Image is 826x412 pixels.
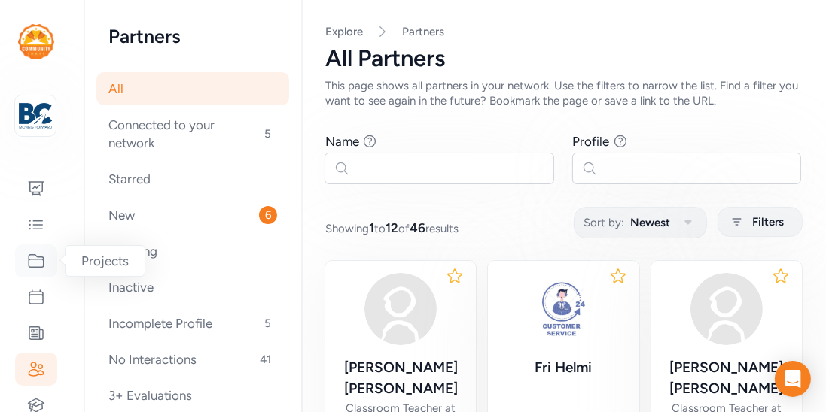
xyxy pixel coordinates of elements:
[584,214,624,232] span: Sort by:
[410,220,425,235] span: 46
[325,24,802,39] nav: Breadcrumb
[19,99,52,132] img: logo
[630,214,670,232] span: Newest
[369,220,374,235] span: 1
[690,273,763,345] img: avatar38fbb18c.svg
[258,314,277,332] span: 5
[386,220,398,235] span: 12
[18,24,54,59] img: logo
[96,343,289,376] div: No Interactions
[325,45,802,72] div: All Partners
[96,271,289,304] div: Inactive
[775,361,811,397] div: Open Intercom Messenger
[325,25,363,38] a: Explore
[96,108,289,159] div: Connected to your network
[402,24,444,39] a: Partners
[337,357,464,399] div: [PERSON_NAME] [PERSON_NAME]
[96,198,289,232] div: New
[96,379,289,412] div: 3+ Evaluations
[752,213,784,231] span: Filters
[325,132,359,150] div: Name
[259,206,277,224] span: 6
[663,357,790,399] div: [PERSON_NAME] [PERSON_NAME]
[96,72,289,105] div: All
[573,132,610,150] div: Profile
[325,219,459,237] span: Showing to of results
[364,273,437,345] img: avatar38fbb18c.svg
[96,235,289,268] div: Sleeping
[96,162,289,195] div: Starred
[574,207,707,238] button: Sort by:Newest
[96,307,289,340] div: Incomplete Profile
[325,78,802,108] div: This page shows all partners in your network. Use the filters to narrow the list. Find a filter y...
[258,125,277,143] span: 5
[527,273,599,345] img: uTqCXufmSQ6zr20Ynwih
[108,24,277,48] h2: Partners
[535,357,592,378] div: Fri Helmi
[254,350,277,368] span: 41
